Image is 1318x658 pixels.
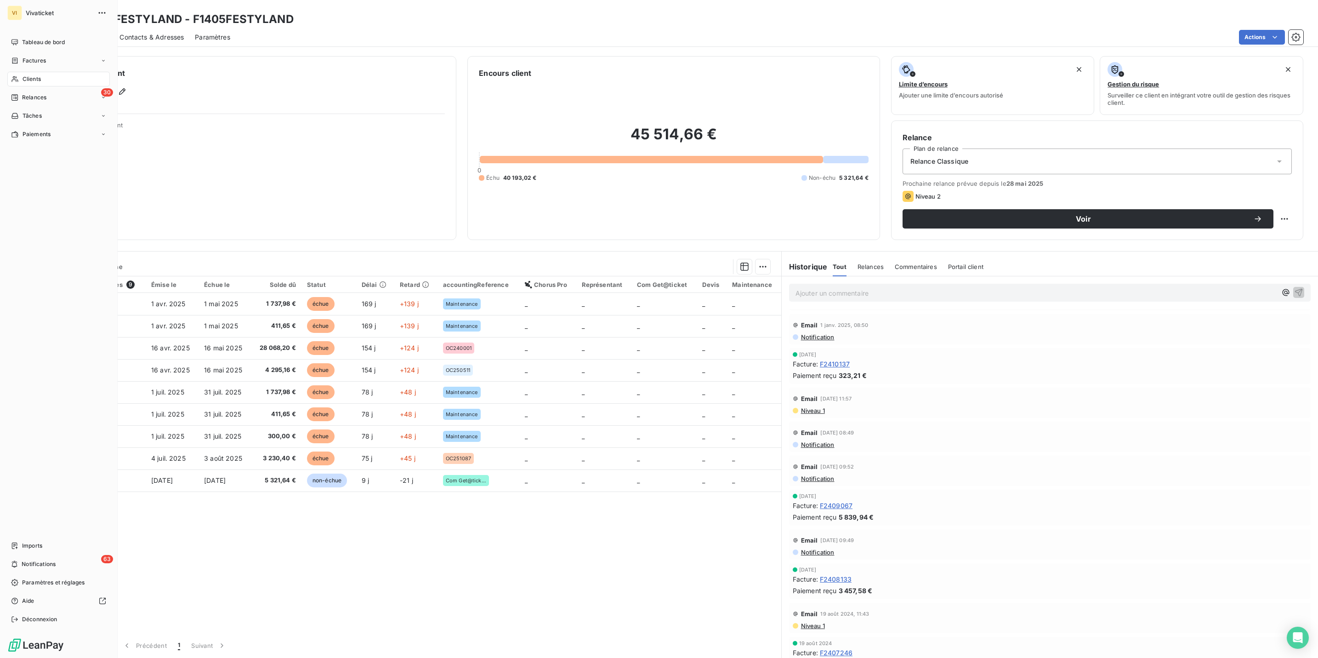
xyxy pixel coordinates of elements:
span: Factures [23,57,46,65]
span: _ [525,344,528,352]
span: Prochaine relance prévue depuis le [903,180,1292,187]
span: Déconnexion [22,615,57,624]
span: 19 août 2024 [799,641,832,646]
h6: Relance [903,132,1292,143]
div: VI [7,6,22,20]
span: Clients [23,75,41,83]
span: 31 juil. 2025 [204,410,241,418]
span: Niveau 2 [915,193,941,200]
span: _ [732,410,735,418]
span: Contacts & Adresses [119,33,184,42]
h6: Encours client [479,68,531,79]
span: échue [307,363,335,377]
span: Facture : [793,501,818,510]
span: F2408133 [820,574,852,584]
div: Com Get@ticket [637,281,691,288]
span: +45 j [400,454,415,462]
h2: 45 514,66 € [479,125,868,153]
span: OC250511 [446,367,470,373]
span: +48 j [400,388,416,396]
span: _ [525,410,528,418]
span: F2407246 [820,648,852,658]
span: 4 295,16 € [256,366,296,375]
span: _ [702,454,705,462]
div: Statut [307,281,351,288]
span: _ [702,322,705,330]
span: 411,65 € [256,410,296,419]
span: _ [702,388,705,396]
span: 1 mai 2025 [204,322,238,330]
span: Vivaticket [26,9,92,17]
span: 31 juil. 2025 [204,388,241,396]
span: _ [525,300,528,308]
span: 4 juil. 2025 [151,454,186,462]
span: Paiement reçu [793,586,837,595]
span: 411,65 € [256,321,296,331]
span: Com Get@ticket [446,478,486,483]
img: Logo LeanPay [7,638,64,652]
h6: Informations client [56,68,445,79]
div: Émise le [151,281,193,288]
span: Notifications [22,560,56,568]
span: 40 193,02 € [503,174,537,182]
span: _ [525,322,528,330]
span: Surveiller ce client en intégrant votre outil de gestion des risques client. [1108,92,1295,106]
span: _ [582,454,585,462]
span: 9 [126,280,135,289]
span: 1 737,98 € [256,299,296,309]
span: 30 [101,88,113,97]
span: 323,21 € [839,371,867,380]
span: Notification [800,441,835,448]
span: 169 j [362,322,376,330]
span: [DATE] 11:57 [820,396,852,401]
span: Relances [22,93,46,102]
span: 154 j [362,366,376,374]
span: F2409067 [820,501,852,510]
span: [DATE] [799,567,817,572]
span: 28 mai 2025 [1006,180,1044,187]
span: 169 j [362,300,376,308]
span: _ [637,388,640,396]
span: 78 j [362,432,373,440]
span: non-échue [307,474,347,487]
span: _ [732,388,735,396]
span: _ [525,476,528,484]
span: 1 [178,641,180,650]
button: Suivant [186,636,232,655]
span: _ [637,454,640,462]
span: Non-échu [809,174,835,182]
span: +48 j [400,432,416,440]
span: OC240001 [446,345,472,351]
span: _ [582,322,585,330]
span: Paiement reçu [793,512,837,522]
span: Maintenance [446,389,478,395]
span: 75 j [362,454,373,462]
span: Email [801,395,818,402]
span: _ [702,344,705,352]
span: échue [307,429,335,443]
h6: Historique [782,261,828,272]
button: Précédent [117,636,172,655]
span: 154 j [362,344,376,352]
span: _ [732,366,735,374]
span: _ [637,432,640,440]
button: Limite d’encoursAjouter une limite d’encours autorisé [891,56,1095,115]
span: Tâches [23,112,42,120]
span: Relance Classique [910,157,969,166]
span: Facture : [793,574,818,584]
span: _ [582,410,585,418]
div: Devis [702,281,721,288]
span: échue [307,407,335,421]
span: échue [307,341,335,355]
span: +139 j [400,300,419,308]
button: Voir [903,209,1273,229]
button: Gestion du risqueSurveiller ce client en intégrant votre outil de gestion des risques client. [1100,56,1303,115]
span: Paiement reçu [793,371,837,380]
span: Portail client [948,263,983,270]
span: _ [637,410,640,418]
span: Email [801,610,818,618]
div: Échue le [204,281,245,288]
span: Voir [914,215,1253,223]
div: accountingReference [443,281,514,288]
span: Maintenance [446,434,478,439]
